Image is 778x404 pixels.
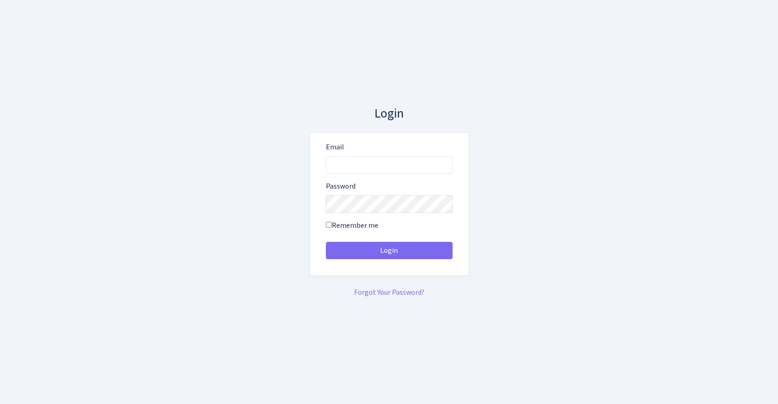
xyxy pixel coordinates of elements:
[326,181,356,192] label: Password
[326,220,378,231] label: Remember me
[326,242,453,259] button: Login
[354,287,424,297] a: Forgot Your Password?
[309,106,469,122] h3: Login
[326,222,332,228] input: Remember me
[326,142,344,153] label: Email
